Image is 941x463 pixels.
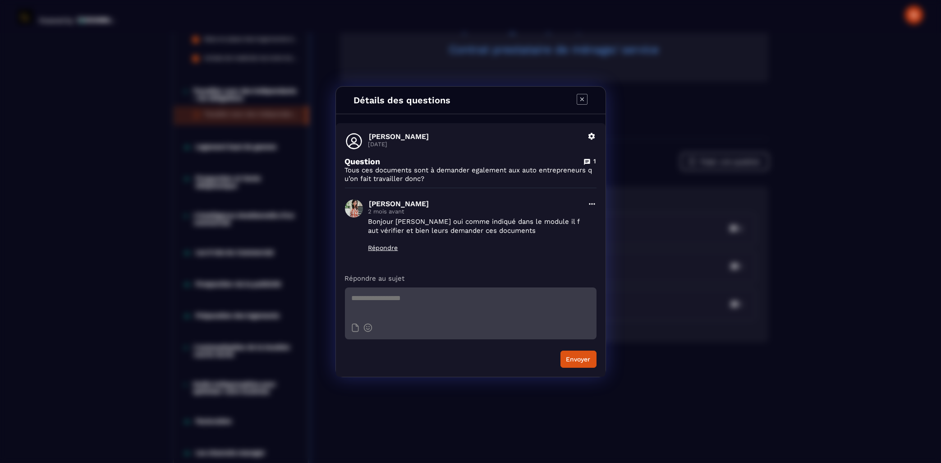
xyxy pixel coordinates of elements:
p: Tous ces documents sont à demander egalement aux auto entrepreneurs qu’on fait travailler donc? [345,166,597,183]
button: Envoyer [560,351,597,368]
p: Bonjour [PERSON_NAME] oui comme indiqué dans le module il faut vérifier et bien leurs demander ce... [368,217,582,235]
p: 1 [594,157,597,166]
h4: Détails des questions [354,95,451,106]
p: Répondre au sujet [345,274,597,283]
p: [PERSON_NAME] [369,132,582,141]
p: [DATE] [368,141,582,148]
p: Répondre [368,244,582,251]
p: 2 mois avant [368,208,582,215]
p: Question [345,157,381,166]
p: [PERSON_NAME] [369,199,582,208]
